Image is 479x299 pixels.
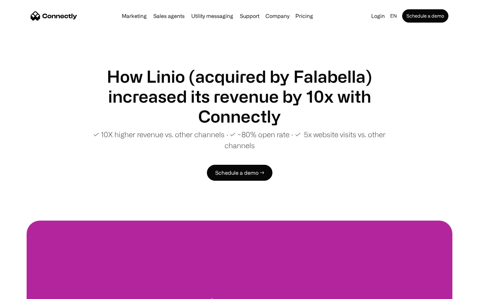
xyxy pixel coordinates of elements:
[402,9,448,23] a: Schedule a demo
[189,13,236,19] a: Utility messaging
[293,13,316,19] a: Pricing
[80,129,399,151] p: ✓ 10X higher revenue vs. other channels ∙ ✓ ~80% open rate ∙ ✓ 5x website visits vs. other channels
[13,287,40,297] ul: Language list
[390,11,397,21] div: en
[265,11,289,21] div: Company
[237,13,262,19] a: Support
[151,13,187,19] a: Sales agents
[207,165,272,181] a: Schedule a demo →
[369,11,388,21] a: Login
[80,66,399,126] h1: How Linio (acquired by Falabella) increased its revenue by 10x with Connectly
[119,13,149,19] a: Marketing
[7,287,40,297] aside: Language selected: English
